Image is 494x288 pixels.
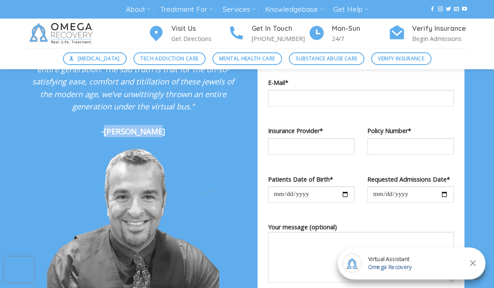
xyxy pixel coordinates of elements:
h4: Mon-Sun [332,23,388,34]
a: Follow on YouTube [462,6,467,12]
a: Services [223,2,256,17]
img: Omega Recovery [25,19,99,48]
span: Substance Abuse Care [296,54,357,62]
label: Policy Number* [367,126,454,136]
p: 24/7 [332,34,388,43]
a: Get Help [333,2,368,17]
a: Send us an email [454,6,459,12]
a: Knowledgebase [265,2,323,17]
a: Follow on Facebook [430,6,435,12]
h4: Verify Insurance [412,23,469,34]
label: Requested Admissions Date* [367,174,454,184]
span: Tech Addiction Care [140,54,198,62]
h4: Visit Us [171,23,228,34]
span: Verify Insurance [378,54,424,62]
span: Mental Health Care [219,54,275,62]
p: [PHONE_NUMBER] [252,34,308,43]
label: E-Mail* [268,78,454,87]
a: Mental Health Care [212,52,282,65]
a: Treatment For [160,2,213,17]
span: [MEDICAL_DATA] [78,54,120,62]
a: Tech Addiction Care [133,52,206,65]
textarea: Your message (optional) [268,232,454,283]
a: Substance Abuse Care [289,52,364,65]
label: Patients Date of Birth* [268,174,355,184]
a: Verify Insurance Begin Admissions [388,23,469,44]
a: Get In Touch [PHONE_NUMBER] [228,23,308,44]
p: Get Directions [171,34,228,43]
strong: -[PERSON_NAME] [101,126,165,136]
h4: Get In Touch [252,23,308,34]
a: Follow on Twitter [446,6,451,12]
a: About [126,2,151,17]
a: Verify Insurance [371,52,432,65]
a: Follow on Instagram [438,6,443,12]
label: Insurance Provider* [268,126,355,136]
p: Begin Admissions [412,34,469,43]
a: [MEDICAL_DATA] [63,52,127,65]
a: Visit Us Get Directions [148,23,228,44]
